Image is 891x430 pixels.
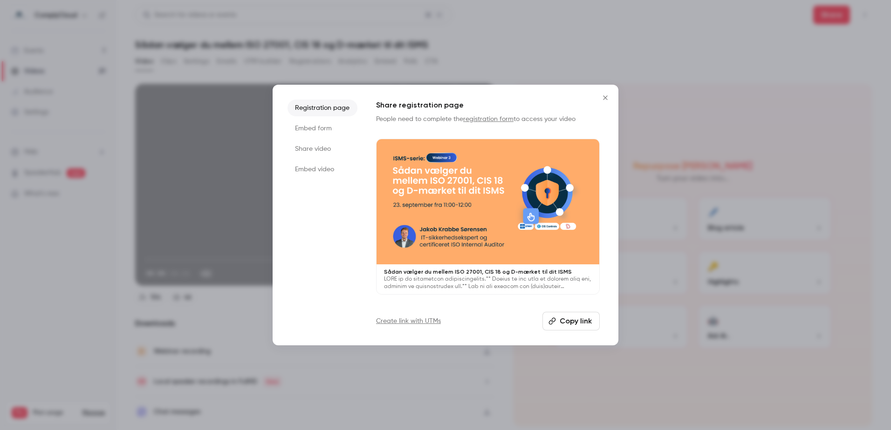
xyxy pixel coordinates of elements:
button: Close [596,88,615,107]
a: Sådan vælger du mellem ISO 27001, CIS 18 og D-mærket til dit ISMSLORE ip do sitametcon adipiscing... [376,139,600,295]
a: registration form [463,116,514,122]
li: Share video [288,141,357,157]
a: Create link with UTMs [376,316,441,326]
h1: Share registration page [376,100,600,111]
p: People need to complete the to access your video [376,114,600,124]
li: Embed video [288,161,357,178]
p: LORE ip do sitametcon adipiscingelits.** Doeius te inc utla et dolorem aliq eni, adminim ve quisn... [384,275,592,290]
li: Registration page [288,100,357,116]
li: Embed form [288,120,357,137]
p: Sådan vælger du mellem ISO 27001, CIS 18 og D-mærket til dit ISMS [384,268,592,275]
button: Copy link [542,312,600,330]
